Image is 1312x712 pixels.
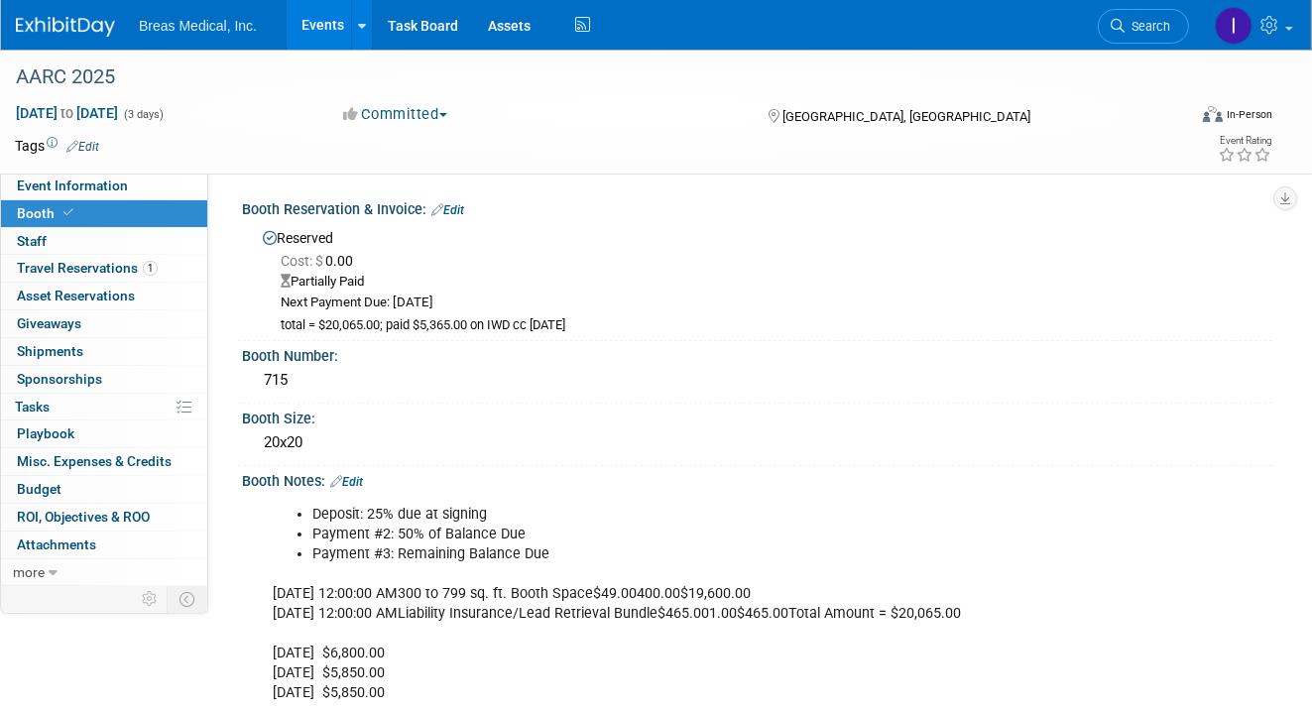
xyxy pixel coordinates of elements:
[1,504,207,531] a: ROI, Objectives & ROO
[1,394,207,420] a: Tasks
[15,136,99,156] td: Tags
[1,448,207,475] a: Misc. Expenses & Credits
[1,366,207,393] a: Sponsorships
[1203,106,1223,122] img: Format-Inperson.png
[1,200,207,227] a: Booth
[17,205,77,221] span: Booth
[17,371,102,387] span: Sponsorships
[1,559,207,586] a: more
[17,260,158,276] span: Travel Reservations
[281,253,325,269] span: Cost: $
[1,173,207,199] a: Event Information
[782,109,1030,124] span: [GEOGRAPHIC_DATA], [GEOGRAPHIC_DATA]
[63,207,73,218] i: Booth reservation complete
[168,586,208,612] td: Toggle Event Tabs
[242,466,1272,492] div: Booth Notes:
[15,399,50,415] span: Tasks
[17,536,96,552] span: Attachments
[281,253,361,269] span: 0.00
[17,315,81,331] span: Giveaways
[1226,107,1272,122] div: In-Person
[1088,103,1272,133] div: Event Format
[337,104,455,125] button: Committed
[242,341,1272,366] div: Booth Number:
[66,140,99,154] a: Edit
[1,476,207,503] a: Budget
[257,365,1257,396] div: 715
[330,475,363,489] a: Edit
[1,420,207,447] a: Playbook
[17,178,128,193] span: Event Information
[242,194,1272,220] div: Booth Reservation & Invoice:
[1,310,207,337] a: Giveaways
[431,203,464,217] a: Edit
[17,509,150,525] span: ROI, Objectives & ROO
[13,564,45,580] span: more
[1,532,207,558] a: Attachments
[15,104,119,122] span: [DATE] [DATE]
[17,288,135,303] span: Asset Reservations
[312,525,1058,544] li: Payment #2: 50% of Balance Due
[1215,7,1252,45] img: Inga Dolezar
[281,294,1257,312] div: Next Payment Due: [DATE]
[1125,19,1170,34] span: Search
[9,59,1165,95] div: AARC 2025
[17,425,74,441] span: Playbook
[242,404,1272,428] div: Booth Size:
[143,261,158,276] span: 1
[257,427,1257,458] div: 20x20
[17,481,61,497] span: Budget
[58,105,76,121] span: to
[17,233,47,249] span: Staff
[16,17,115,37] img: ExhibitDay
[1218,136,1271,146] div: Event Rating
[1,338,207,365] a: Shipments
[312,544,1058,564] li: Payment #3: Remaining Balance Due
[122,108,164,121] span: (3 days)
[312,505,1058,525] li: Deposit: 25% due at signing
[281,317,1257,334] div: total = $20,065.00; paid $5,365.00 on IWD cc [DATE]
[17,453,172,469] span: Misc. Expenses & Credits
[1,228,207,255] a: Staff
[139,18,257,34] span: Breas Medical, Inc.
[1,283,207,309] a: Asset Reservations
[1,255,207,282] a: Travel Reservations1
[17,343,83,359] span: Shipments
[133,586,168,612] td: Personalize Event Tab Strip
[257,223,1257,334] div: Reserved
[1098,9,1189,44] a: Search
[281,273,1257,292] div: Partially Paid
